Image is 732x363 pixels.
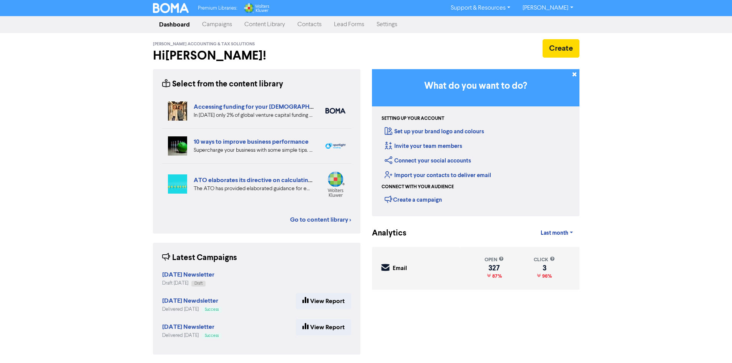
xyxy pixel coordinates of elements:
div: Setting up your account [382,115,444,122]
img: BOMA Logo [153,3,189,13]
div: Create a campaign [385,194,442,205]
a: Support & Resources [445,2,516,14]
a: [DATE] Newsletter [162,324,214,330]
a: Invite your team members [385,143,462,150]
img: Wolters Kluwer [243,3,269,13]
strong: [DATE] Newsletter [162,323,214,331]
div: click [534,256,555,264]
span: 87% [491,273,502,279]
a: Connect your social accounts [385,157,471,164]
a: View Report [296,293,351,309]
h3: What do you want to do? [383,81,568,92]
a: Last month [534,225,579,241]
h2: Hi [PERSON_NAME] ! [153,48,360,63]
div: 327 [485,265,504,271]
div: In 2024 only 2% of global venture capital funding went to female-only founding teams. We highligh... [194,111,314,119]
strong: [DATE] Newsletter [162,271,214,278]
div: Connect with your audience [382,184,454,191]
span: Draft [194,282,203,285]
div: Supercharge your business with some simple tips. Eliminate distractions & bad customers, get a pl... [194,146,314,154]
div: Delivered [DATE] [162,332,222,339]
div: Email [393,264,407,273]
a: [PERSON_NAME] [516,2,579,14]
img: wolters_kluwer [325,171,345,197]
a: View Report [296,319,351,335]
div: Latest Campaigns [162,252,237,264]
a: Dashboard [153,17,196,32]
div: open [485,256,504,264]
span: Success [205,334,219,338]
a: ATO elaborates its directive on calculating ordinary time earnings [194,176,373,184]
div: Draft [DATE] [162,280,214,287]
a: Campaigns [196,17,238,32]
strong: [DATE] Newdsletter [162,297,218,305]
button: Create [543,39,579,58]
a: 10 ways to improve business performance [194,138,309,146]
a: [DATE] Newsletter [162,272,214,278]
a: Go to content library > [290,215,351,224]
a: [DATE] Newdsletter [162,298,218,304]
div: Getting Started in BOMA [372,69,579,216]
div: Analytics [372,227,397,239]
a: Accessing funding for your [DEMOGRAPHIC_DATA]-led businesses [194,103,381,111]
span: 96% [541,273,552,279]
div: Delivered [DATE] [162,306,222,313]
a: Import your contacts to deliver email [385,172,491,179]
span: [PERSON_NAME] Accounting & Tax Solutions [153,41,255,47]
a: Content Library [238,17,291,32]
img: boma [325,108,345,114]
span: Premium Libraries: [198,6,237,11]
div: The ATO has provided elaborated guidance for employers when computing ordinary time earnings for ... [194,185,314,193]
span: Last month [541,230,568,237]
a: Set up your brand logo and colours [385,128,484,135]
a: Settings [370,17,403,32]
span: Success [205,308,219,312]
a: Lead Forms [328,17,370,32]
img: spotlight [325,143,345,149]
div: Select from the content library [162,78,283,90]
div: 3 [534,265,555,271]
a: Contacts [291,17,328,32]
